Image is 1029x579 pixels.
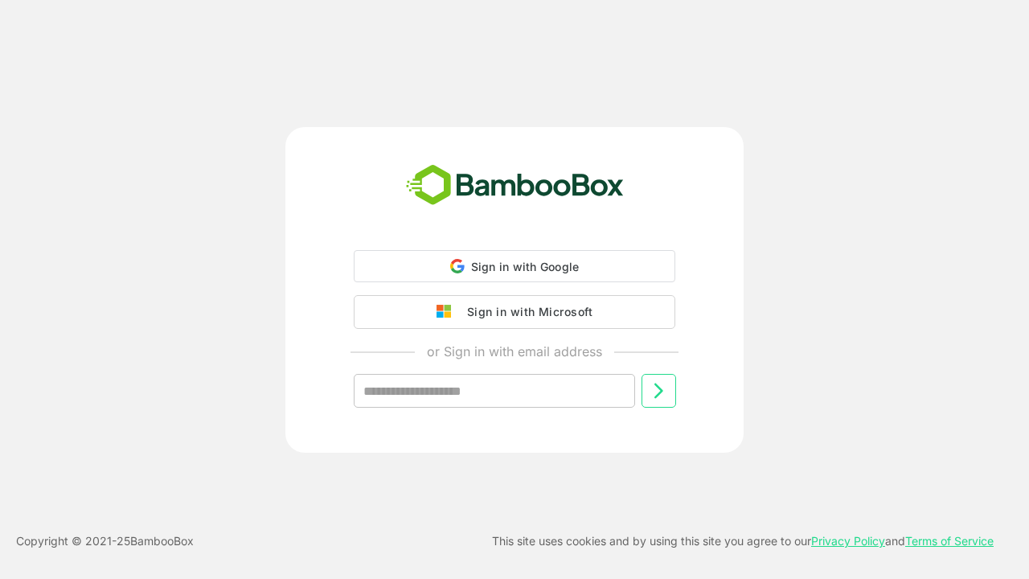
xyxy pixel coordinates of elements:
p: This site uses cookies and by using this site you agree to our and [492,532,994,551]
a: Privacy Policy [811,534,885,548]
span: Sign in with Google [471,260,580,273]
button: Sign in with Microsoft [354,295,675,329]
div: Sign in with Google [354,250,675,282]
p: Copyright © 2021- 25 BambooBox [16,532,194,551]
a: Terms of Service [905,534,994,548]
p: or Sign in with email address [427,342,602,361]
img: google [437,305,459,319]
img: bamboobox [397,159,633,212]
div: Sign in with Microsoft [459,302,592,322]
